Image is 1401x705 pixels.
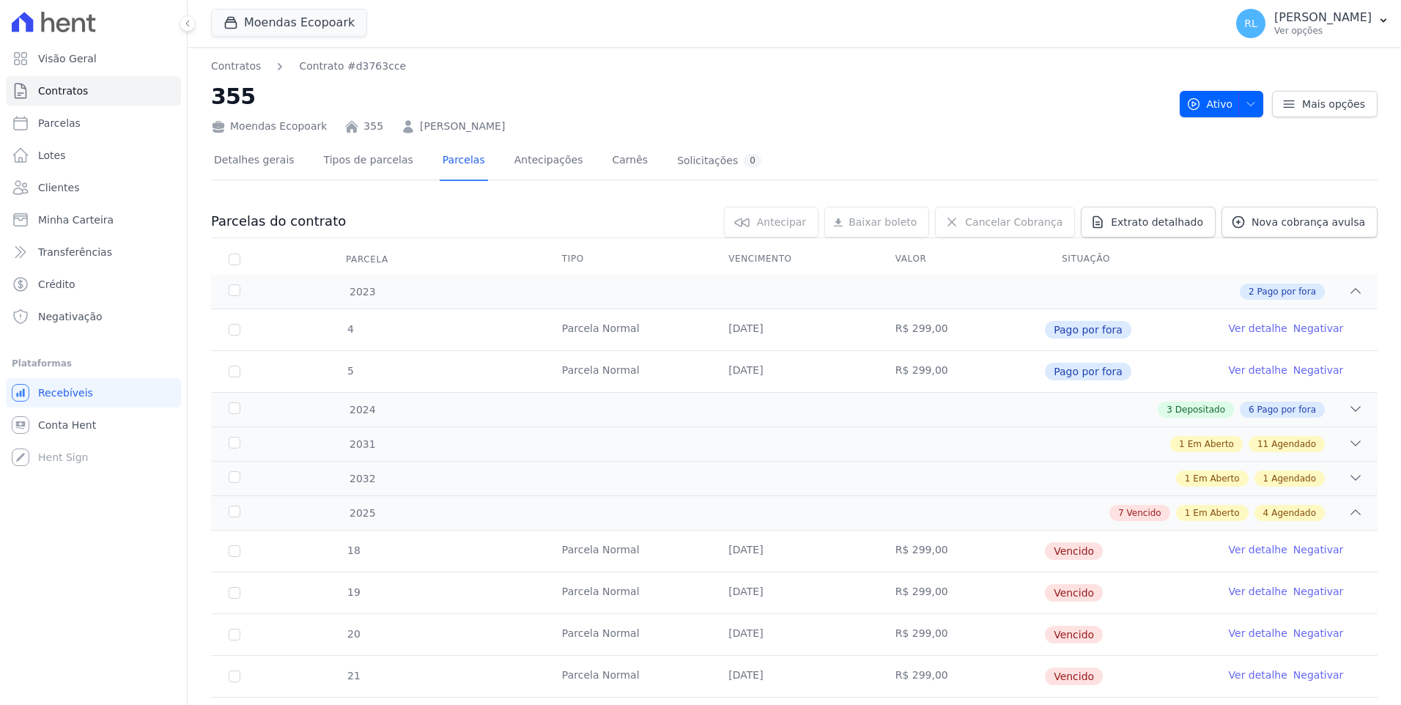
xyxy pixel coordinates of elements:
[346,365,354,377] span: 5
[1244,18,1257,29] span: RL
[211,119,327,134] div: Moendas Ecopoark
[878,244,1044,275] th: Valor
[321,142,416,181] a: Tipos de parcelas
[1263,506,1269,520] span: 4
[511,142,586,181] a: Antecipações
[229,671,240,682] input: default
[1180,91,1264,117] button: Ativo
[1185,506,1191,520] span: 1
[1271,506,1316,520] span: Agendado
[878,572,1044,613] td: R$ 299,00
[1224,3,1401,44] button: RL [PERSON_NAME] Ver opções
[544,309,711,350] td: Parcela Normal
[6,205,181,235] a: Minha Carteira
[6,141,181,170] a: Lotes
[38,148,66,163] span: Lotes
[1045,363,1131,380] span: Pago por fora
[1257,285,1316,298] span: Pago por fora
[1045,668,1103,685] span: Vencido
[38,213,114,227] span: Minha Carteira
[1293,669,1344,681] a: Negativar
[1186,91,1233,117] span: Ativo
[1274,25,1372,37] p: Ver opções
[6,173,181,202] a: Clientes
[711,351,877,392] td: [DATE]
[328,245,406,274] div: Parcela
[1271,472,1316,485] span: Agendado
[38,245,112,259] span: Transferências
[211,9,367,37] button: Moendas Ecopoark
[544,351,711,392] td: Parcela Normal
[229,629,240,641] input: default
[346,628,361,640] span: 20
[1263,472,1269,485] span: 1
[38,116,81,130] span: Parcelas
[38,277,75,292] span: Crédito
[1293,544,1344,555] a: Negativar
[1229,626,1287,641] a: Ver detalhe
[38,84,88,98] span: Contratos
[544,656,711,697] td: Parcela Normal
[1045,626,1103,643] span: Vencido
[1274,10,1372,25] p: [PERSON_NAME]
[1044,244,1210,275] th: Situação
[12,355,175,372] div: Plataformas
[544,614,711,655] td: Parcela Normal
[6,108,181,138] a: Parcelas
[544,572,711,613] td: Parcela Normal
[1167,403,1172,416] span: 3
[711,614,877,655] td: [DATE]
[544,244,711,275] th: Tipo
[1185,472,1191,485] span: 1
[1293,627,1344,639] a: Negativar
[6,378,181,407] a: Recebíveis
[1249,285,1254,298] span: 2
[346,545,361,556] span: 18
[878,309,1044,350] td: R$ 299,00
[544,531,711,572] td: Parcela Normal
[6,270,181,299] a: Crédito
[1188,438,1234,451] span: Em Aberto
[878,531,1044,572] td: R$ 299,00
[38,51,97,66] span: Visão Geral
[229,587,240,599] input: default
[211,213,346,230] h3: Parcelas do contrato
[711,656,877,697] td: [DATE]
[744,154,761,168] div: 0
[711,309,877,350] td: [DATE]
[211,142,297,181] a: Detalhes gerais
[211,59,406,74] nav: Breadcrumb
[1229,321,1287,336] a: Ver detalhe
[1045,321,1131,339] span: Pago por fora
[229,545,240,557] input: default
[6,76,181,106] a: Contratos
[1271,438,1316,451] span: Agendado
[229,324,240,336] input: Só é possível selecionar pagamentos em aberto
[711,244,877,275] th: Vencimento
[711,572,877,613] td: [DATE]
[1293,364,1344,376] a: Negativar
[1193,472,1239,485] span: Em Aberto
[38,418,96,432] span: Conta Hent
[674,142,764,181] a: Solicitações0
[609,142,651,181] a: Carnês
[1229,542,1287,557] a: Ver detalhe
[1229,363,1287,377] a: Ver detalhe
[211,59,1168,74] nav: Breadcrumb
[1127,506,1161,520] span: Vencido
[1045,584,1103,602] span: Vencido
[38,309,103,324] span: Negativação
[711,531,877,572] td: [DATE]
[878,614,1044,655] td: R$ 299,00
[38,180,79,195] span: Clientes
[420,119,505,134] a: [PERSON_NAME]
[38,385,93,400] span: Recebíveis
[1257,438,1268,451] span: 11
[878,351,1044,392] td: R$ 299,00
[211,59,261,74] a: Contratos
[1249,403,1254,416] span: 6
[6,410,181,440] a: Conta Hent
[1293,586,1344,597] a: Negativar
[1118,506,1124,520] span: 7
[1179,438,1185,451] span: 1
